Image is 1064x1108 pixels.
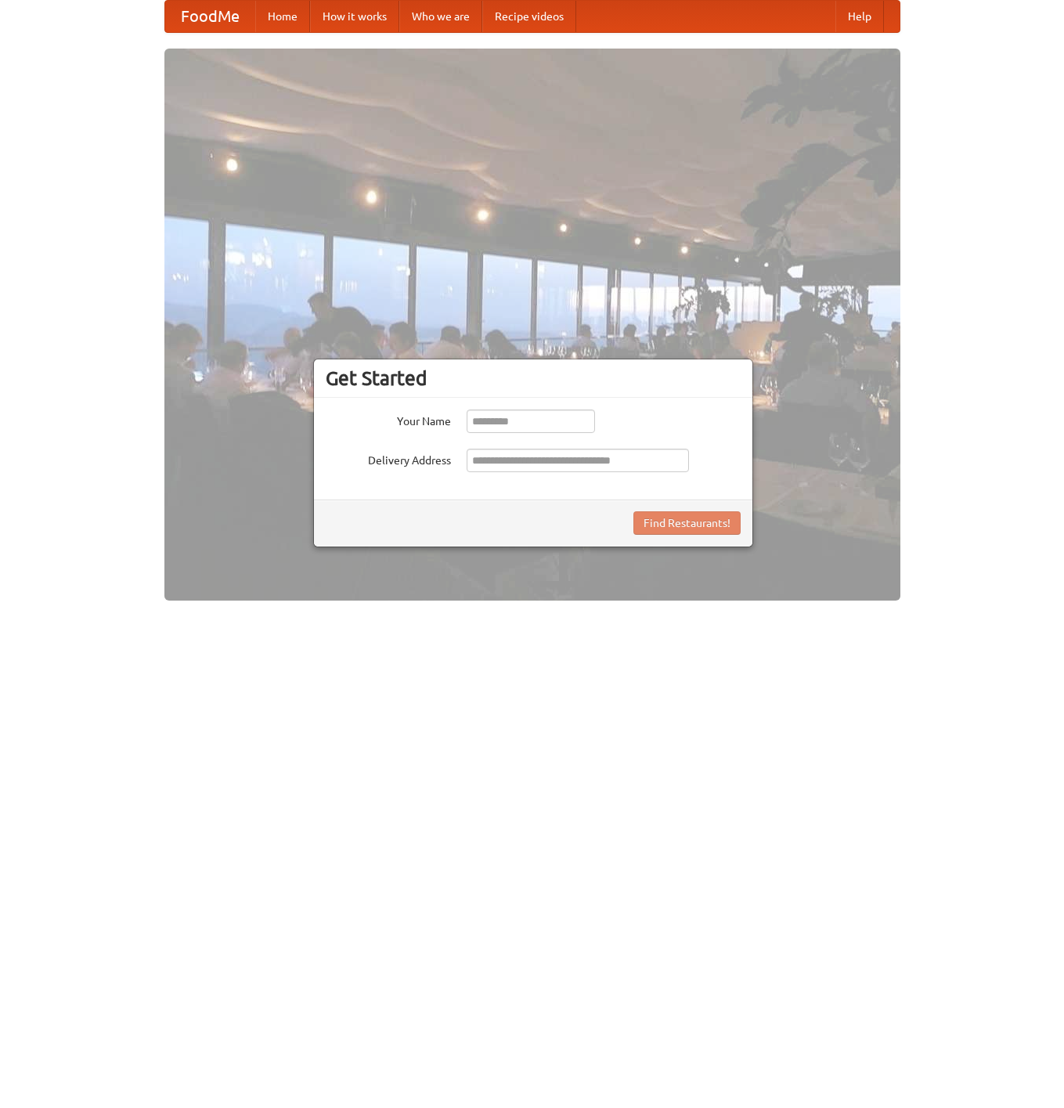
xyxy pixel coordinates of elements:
[399,1,482,32] a: Who we are
[310,1,399,32] a: How it works
[633,511,741,535] button: Find Restaurants!
[835,1,884,32] a: Help
[482,1,576,32] a: Recipe videos
[255,1,310,32] a: Home
[165,1,255,32] a: FoodMe
[326,410,451,429] label: Your Name
[326,366,741,390] h3: Get Started
[326,449,451,468] label: Delivery Address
